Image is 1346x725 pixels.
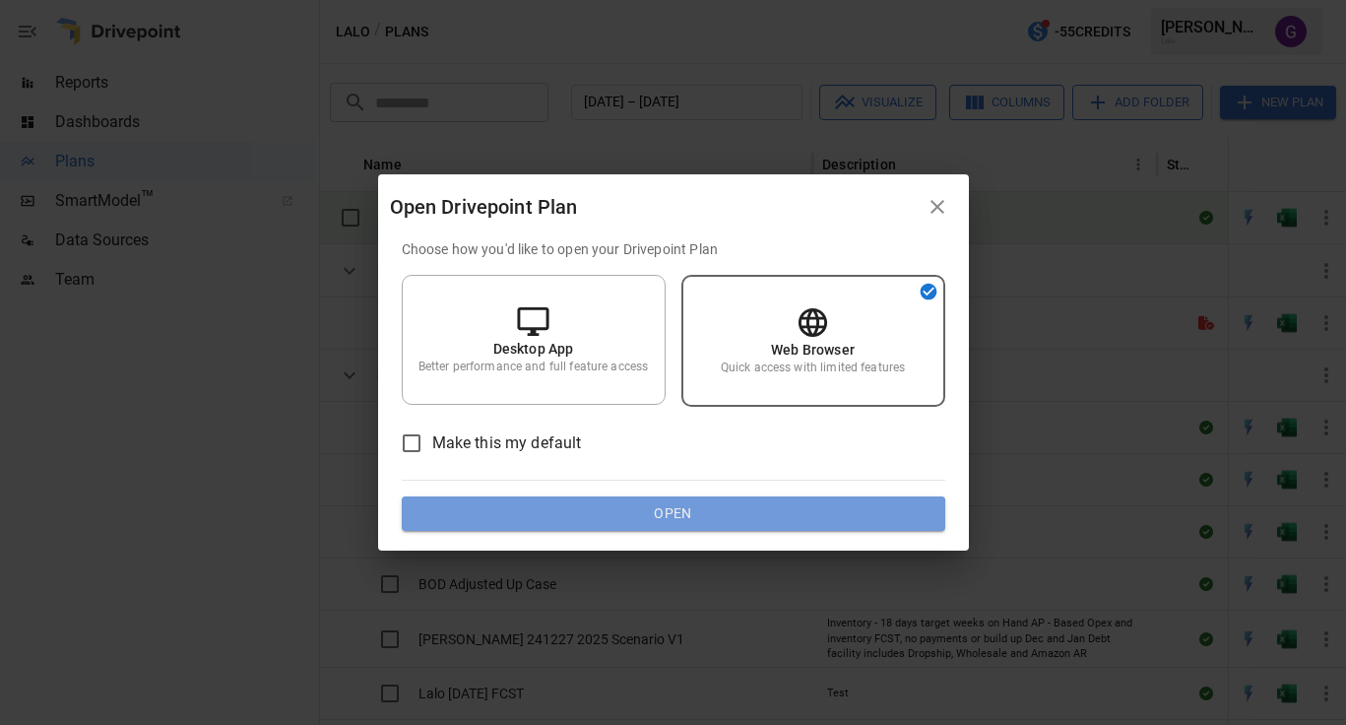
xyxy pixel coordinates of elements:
[402,239,945,259] p: Choose how you'd like to open your Drivepoint Plan
[432,431,582,455] span: Make this my default
[771,340,855,360] p: Web Browser
[402,496,945,532] button: Open
[418,359,648,375] p: Better performance and full feature access
[493,339,574,359] p: Desktop App
[721,360,905,376] p: Quick access with limited features
[390,191,918,223] div: Open Drivepoint Plan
